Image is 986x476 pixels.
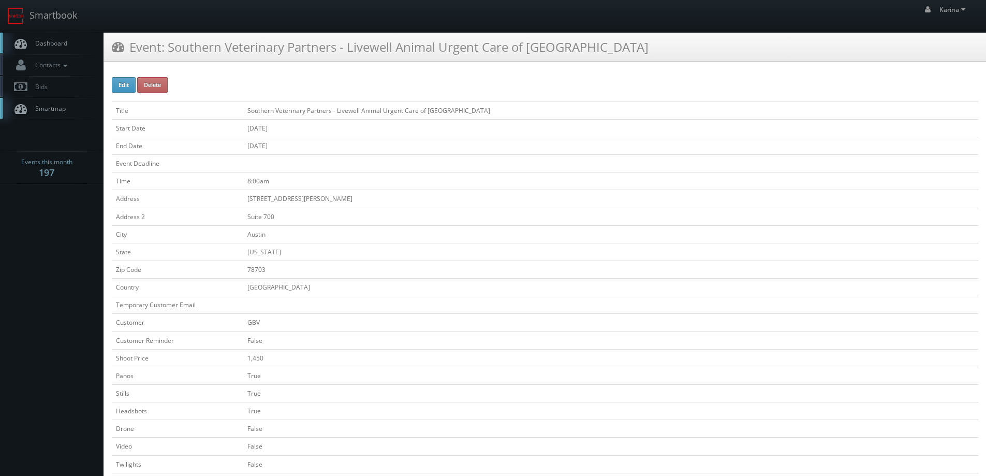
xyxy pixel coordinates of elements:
td: [DATE] [243,137,978,154]
img: smartbook-logo.png [8,8,24,24]
td: False [243,438,978,455]
td: Video [112,438,243,455]
td: State [112,243,243,261]
td: Temporary Customer Email [112,296,243,314]
span: Dashboard [30,39,67,48]
td: False [243,331,978,349]
span: Smartmap [30,104,66,113]
td: Panos [112,367,243,384]
td: Customer Reminder [112,331,243,349]
td: Suite 700 [243,208,978,225]
td: GBV [243,314,978,331]
span: Events this month [21,157,72,167]
td: [DATE] [243,119,978,137]
td: City [112,225,243,243]
td: Country [112,279,243,296]
button: Edit [112,77,136,93]
td: True [243,402,978,420]
button: Delete [137,77,168,93]
span: Contacts [30,61,70,69]
td: [STREET_ADDRESS][PERSON_NAME] [243,190,978,208]
td: Zip Code [112,261,243,278]
strong: 197 [39,166,54,179]
td: Drone [112,420,243,438]
td: Address [112,190,243,208]
span: Karina [939,5,968,14]
td: 78703 [243,261,978,278]
td: Time [112,172,243,190]
td: [GEOGRAPHIC_DATA] [243,279,978,296]
td: Shoot Price [112,349,243,367]
td: Twilights [112,455,243,473]
td: True [243,384,978,402]
span: Bids [30,82,48,91]
td: End Date [112,137,243,154]
td: 8:00am [243,172,978,190]
h3: Event: Southern Veterinary Partners - Livewell Animal Urgent Care of [GEOGRAPHIC_DATA] [112,38,649,56]
td: Start Date [112,119,243,137]
td: Address 2 [112,208,243,225]
td: Stills [112,384,243,402]
td: Event Deadline [112,155,243,172]
td: Headshots [112,402,243,420]
td: [US_STATE] [243,243,978,261]
td: Title [112,102,243,119]
td: Austin [243,225,978,243]
td: Customer [112,314,243,331]
td: False [243,455,978,473]
td: False [243,420,978,438]
td: Southern Veterinary Partners - Livewell Animal Urgent Care of [GEOGRAPHIC_DATA] [243,102,978,119]
td: 1,450 [243,349,978,367]
td: True [243,367,978,384]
